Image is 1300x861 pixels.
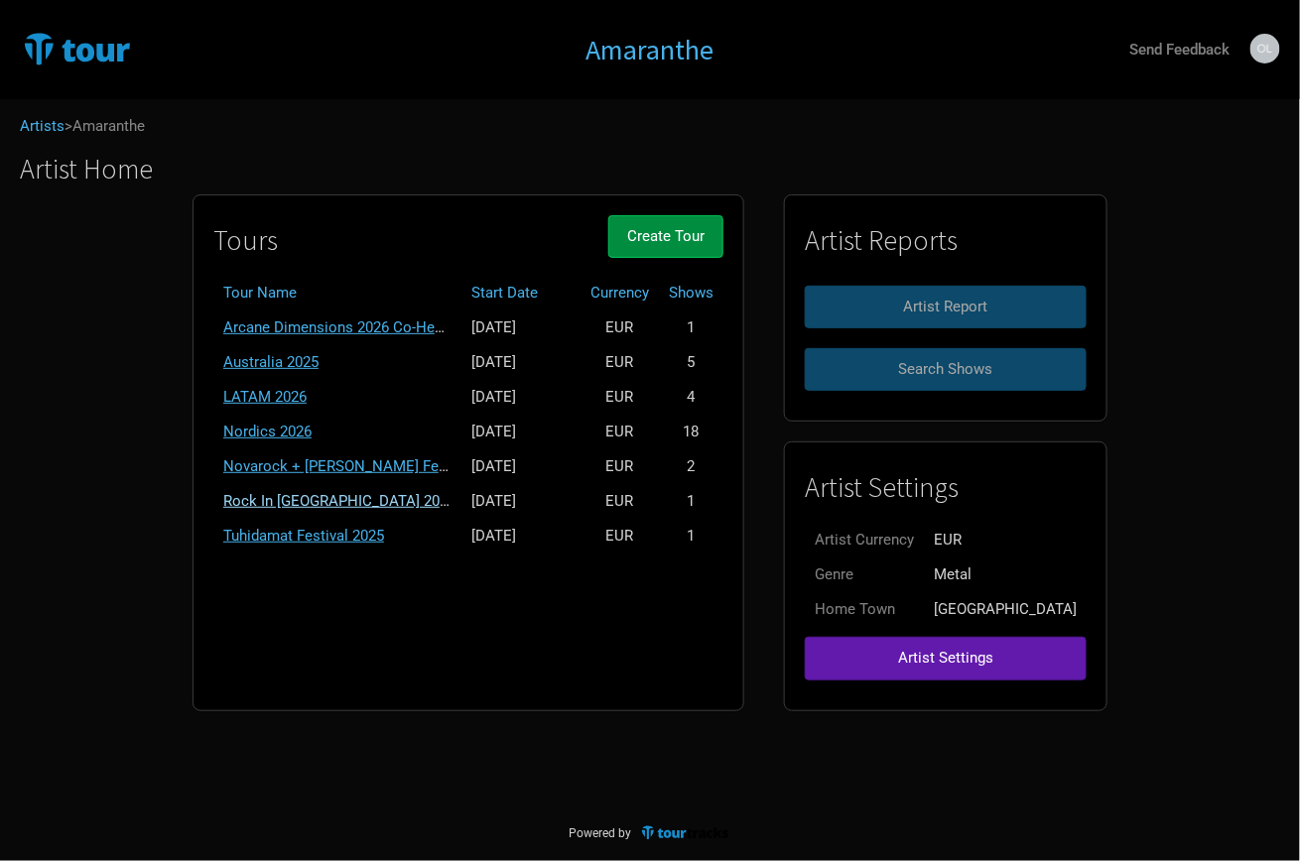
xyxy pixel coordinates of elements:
td: EUR [581,310,659,345]
span: Search Shows [899,360,993,378]
a: Search Shows [805,338,1087,401]
td: EUR [581,449,659,484]
td: EUR [581,345,659,380]
td: EUR [581,415,659,449]
td: 2 [659,449,723,484]
td: [DATE] [461,380,581,415]
img: TourTracks [640,824,731,841]
td: Artist Currency [805,523,924,557]
button: Artist Settings [805,637,1087,679]
a: Amaranthe [585,35,714,65]
a: Arcane Dimensions 2026 Co-Headline w/ Epica [223,318,536,336]
td: [DATE] [461,415,581,449]
button: Search Shows [805,348,1087,391]
span: Create Tour [627,227,705,245]
span: Artist Settings [898,649,993,667]
td: 18 [659,415,723,449]
span: > Amaranthe [65,119,145,134]
a: Create Tour [608,215,723,276]
h1: Artist Reports [805,225,1087,256]
td: [GEOGRAPHIC_DATA] [924,592,1087,627]
a: Australia 2025 [223,353,319,371]
td: Metal [924,557,1087,592]
img: Jan-Ole [1250,34,1280,63]
td: EUR [581,484,659,519]
td: EUR [924,523,1087,557]
strong: Send Feedback [1130,41,1231,59]
a: Artist Settings [805,627,1087,689]
td: 1 [659,519,723,553]
td: EUR [581,519,659,553]
a: Artists [20,117,65,135]
h1: Amaranthe [585,32,714,67]
td: [DATE] [461,449,581,484]
td: Genre [805,557,924,592]
td: 5 [659,345,723,380]
a: Artist Report [805,276,1087,338]
td: [DATE] [461,519,581,553]
img: TourTracks [20,29,234,68]
td: Home Town [805,592,924,627]
button: Artist Report [805,286,1087,328]
th: Start Date [461,276,581,310]
td: [DATE] [461,345,581,380]
a: Rock In [GEOGRAPHIC_DATA] 2025 [223,492,455,510]
th: Tour Name [213,276,461,310]
td: [DATE] [461,484,581,519]
th: Currency [581,276,659,310]
th: Shows [659,276,723,310]
button: Create Tour [608,215,723,258]
td: 1 [659,484,723,519]
span: Powered by [570,827,632,841]
span: Artist Report [904,298,988,315]
a: Novarock + [PERSON_NAME] Festival [223,457,474,475]
td: 4 [659,380,723,415]
td: EUR [581,380,659,415]
td: [DATE] [461,310,581,345]
h1: Artist Settings [805,472,1087,503]
a: Tuhidamat Festival 2025 [223,527,384,545]
td: 1 [659,310,723,345]
a: LATAM 2026 [223,388,307,406]
h1: Tours [213,225,278,256]
h1: Artist Home [20,154,1300,184]
a: Nordics 2026 [223,423,312,440]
